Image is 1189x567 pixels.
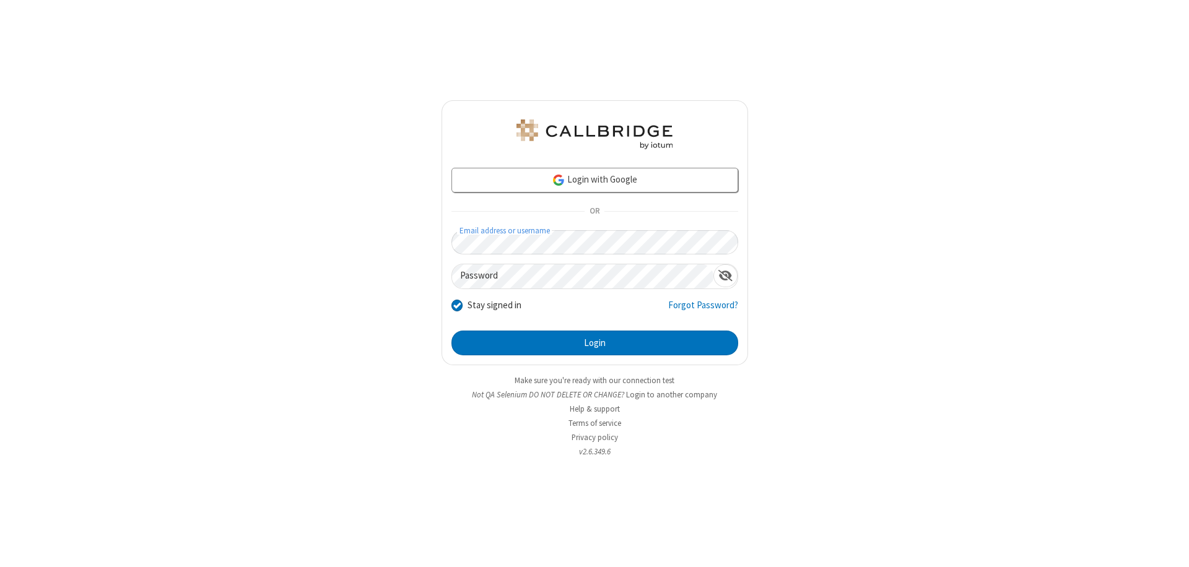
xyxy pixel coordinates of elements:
a: Terms of service [568,418,621,428]
a: Help & support [570,404,620,414]
a: Make sure you're ready with our connection test [515,375,674,386]
button: Login [451,331,738,355]
li: v2.6.349.6 [442,446,748,457]
button: Login to another company [626,389,717,400]
label: Stay signed in [468,298,521,313]
li: Not QA Selenium DO NOT DELETE OR CHANGE? [442,389,748,400]
a: Forgot Password? [668,298,738,322]
input: Email address or username [451,230,738,254]
div: Show password [713,264,738,287]
img: google-icon.png [552,173,565,187]
input: Password [452,264,713,288]
a: Privacy policy [572,432,618,443]
a: Login with Google [451,168,738,193]
img: QA Selenium DO NOT DELETE OR CHANGE [514,119,675,149]
span: OR [585,203,604,220]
